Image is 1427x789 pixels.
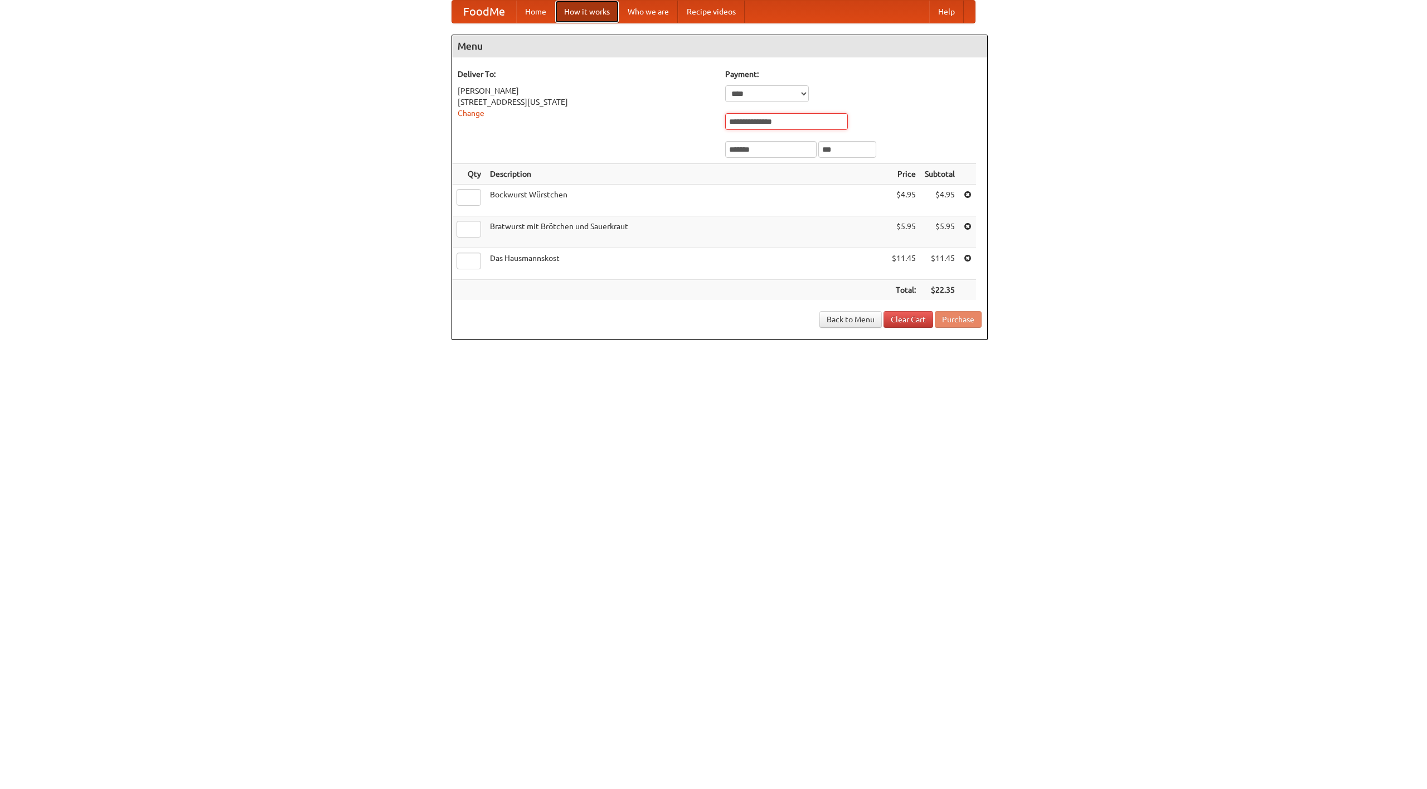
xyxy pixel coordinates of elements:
[884,311,933,328] a: Clear Cart
[920,185,959,216] td: $4.95
[452,1,516,23] a: FoodMe
[725,69,982,80] h5: Payment:
[486,185,887,216] td: Bockwurst Würstchen
[887,280,920,301] th: Total:
[619,1,678,23] a: Who we are
[920,164,959,185] th: Subtotal
[887,164,920,185] th: Price
[887,185,920,216] td: $4.95
[887,216,920,248] td: $5.95
[920,248,959,280] td: $11.45
[458,69,714,80] h5: Deliver To:
[887,248,920,280] td: $11.45
[452,35,987,57] h4: Menu
[516,1,555,23] a: Home
[458,85,714,96] div: [PERSON_NAME]
[486,248,887,280] td: Das Hausmannskost
[458,109,484,118] a: Change
[678,1,745,23] a: Recipe videos
[458,96,714,108] div: [STREET_ADDRESS][US_STATE]
[555,1,619,23] a: How it works
[486,164,887,185] th: Description
[486,216,887,248] td: Bratwurst mit Brötchen und Sauerkraut
[920,280,959,301] th: $22.35
[935,311,982,328] button: Purchase
[920,216,959,248] td: $5.95
[819,311,882,328] a: Back to Menu
[452,164,486,185] th: Qty
[929,1,964,23] a: Help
